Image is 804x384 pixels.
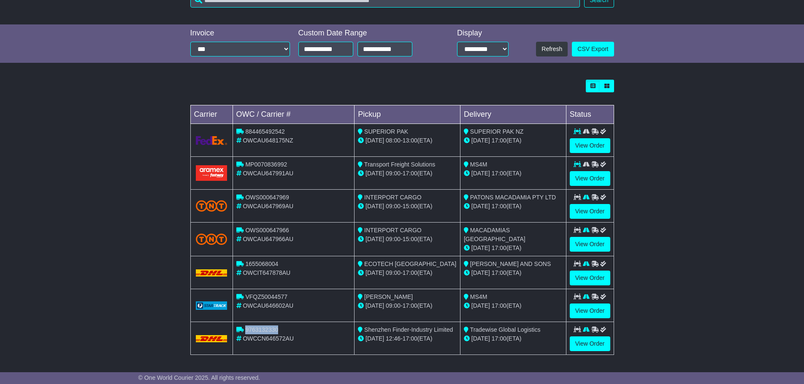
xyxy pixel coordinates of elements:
[245,194,289,201] span: OWS000647969
[470,326,541,333] span: Tradewise Global Logistics
[492,244,506,251] span: 17:00
[243,302,293,309] span: OWCAU646602AU
[386,335,401,342] span: 12:46
[464,269,563,277] div: (ETA)
[233,105,355,124] td: OWC / Carrier #
[196,234,227,245] img: TNT_Domestic.png
[358,301,457,310] div: - (ETA)
[365,269,384,276] span: [DATE]
[365,203,384,209] span: [DATE]
[364,194,422,201] span: INTERPORT CARGO
[365,170,384,177] span: [DATE]
[190,29,290,38] div: Invoice
[364,326,453,333] span: Shenzhen Finder-Industry Limited
[464,227,525,242] span: MACADAMIAS [GEOGRAPHIC_DATA]
[243,335,294,342] span: OWCCN646572AU
[386,269,401,276] span: 09:00
[457,29,509,38] div: Display
[243,236,293,242] span: OWCAU647966AU
[471,335,490,342] span: [DATE]
[243,269,290,276] span: OWCIT647878AU
[570,303,610,318] a: View Order
[492,203,506,209] span: 17:00
[386,236,401,242] span: 09:00
[470,194,556,201] span: PATONS MACADAMIA PTY LTD
[403,137,417,144] span: 13:00
[470,260,551,267] span: [PERSON_NAME] AND SONS
[470,128,524,135] span: SUPERIOR PAK NZ
[464,169,563,178] div: (ETA)
[196,301,227,310] img: GetCarrierServiceLogo
[570,237,610,252] a: View Order
[365,335,384,342] span: [DATE]
[358,136,457,145] div: - (ETA)
[386,170,401,177] span: 09:00
[358,235,457,244] div: - (ETA)
[492,137,506,144] span: 17:00
[245,161,287,168] span: MP0070836992
[245,227,289,234] span: OWS000647966
[570,204,610,219] a: View Order
[471,203,490,209] span: [DATE]
[471,302,490,309] span: [DATE]
[403,302,417,309] span: 17:00
[245,326,278,333] span: 9763132330
[536,42,568,56] button: Refresh
[570,336,610,351] a: View Order
[492,170,506,177] span: 17:00
[243,203,293,209] span: OWCAU647969AU
[355,105,460,124] td: Pickup
[386,302,401,309] span: 09:00
[243,137,293,144] span: OWCAU648175NZ
[245,293,287,300] span: VFQZ50044577
[572,42,614,56] a: CSV Export
[365,137,384,144] span: [DATE]
[460,105,566,124] td: Delivery
[471,170,490,177] span: [DATE]
[492,302,506,309] span: 17:00
[386,137,401,144] span: 08:00
[138,374,260,381] span: © One World Courier 2025. All rights reserved.
[364,128,408,135] span: SUPERIOR PAK
[365,236,384,242] span: [DATE]
[403,335,417,342] span: 17:00
[403,269,417,276] span: 17:00
[298,29,434,38] div: Custom Date Range
[570,138,610,153] a: View Order
[570,271,610,285] a: View Order
[364,227,422,234] span: INTERPORT CARGO
[358,202,457,211] div: - (ETA)
[464,136,563,145] div: (ETA)
[364,293,413,300] span: [PERSON_NAME]
[464,334,563,343] div: (ETA)
[492,335,506,342] span: 17:00
[570,171,610,186] a: View Order
[196,269,227,276] img: DHL.png
[492,269,506,276] span: 17:00
[471,269,490,276] span: [DATE]
[364,161,435,168] span: Transport Freight Solutions
[196,200,227,212] img: TNT_Domestic.png
[365,302,384,309] span: [DATE]
[403,203,417,209] span: 15:00
[243,170,293,177] span: OWCAU647991AU
[464,244,563,252] div: (ETA)
[190,105,233,124] td: Carrier
[464,202,563,211] div: (ETA)
[358,334,457,343] div: - (ETA)
[471,137,490,144] span: [DATE]
[196,165,227,181] img: Aramex.png
[196,136,227,145] img: GetCarrierServiceLogo
[245,128,284,135] span: 884465492542
[196,335,227,342] img: DHL.png
[470,293,487,300] span: MS4M
[245,260,278,267] span: 1655068004
[566,105,614,124] td: Status
[470,161,487,168] span: MS4M
[358,169,457,178] div: - (ETA)
[386,203,401,209] span: 09:00
[403,170,417,177] span: 17:00
[403,236,417,242] span: 15:00
[471,244,490,251] span: [DATE]
[464,301,563,310] div: (ETA)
